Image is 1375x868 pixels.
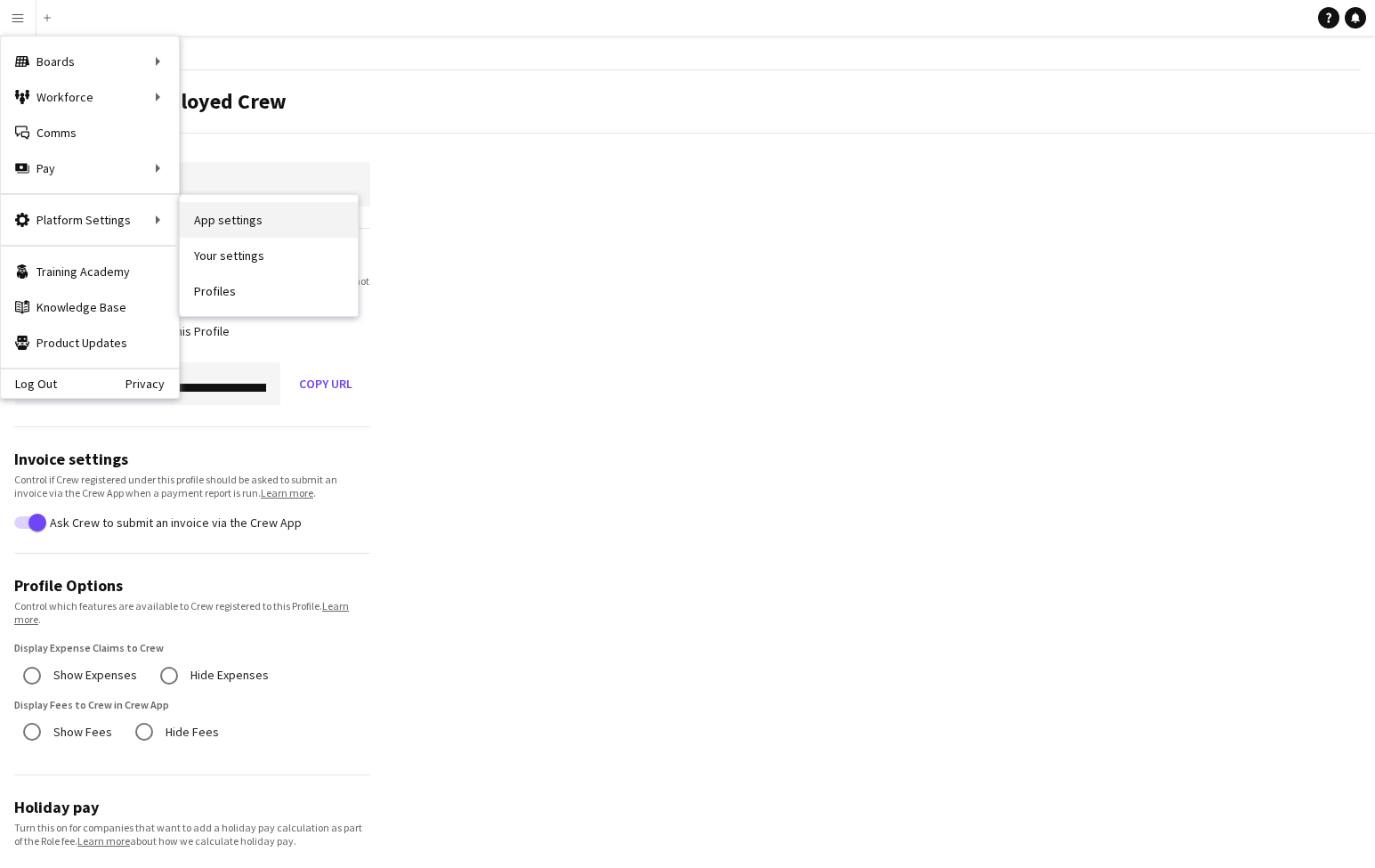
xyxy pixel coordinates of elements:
a: Learn more [261,486,313,499]
a: Learn more [77,834,130,848]
a: Your settings [180,238,358,273]
label: Ask Crew to submit an invoice via the Crew App [46,515,302,529]
a: Profiles [180,273,358,309]
div: Pay [1,150,179,186]
a: App settings [180,202,358,238]
a: Comms [1,115,179,150]
div: Turn this on for companies that want to add a holiday pay calculation as part of the Role fee. ab... [14,821,370,848]
div: Control if Crew registered under this profile should be asked to submit an invoice via the Crew A... [14,473,370,499]
label: Show Expenses [50,661,137,689]
div: Control which features are available to Crew registered to this Profile. . [14,599,370,626]
a: Knowledge Base [1,289,179,325]
h3: Holiday pay [14,797,370,817]
div: Workforce [1,79,179,115]
label: Hide Expenses [187,661,269,689]
label: Hide Fees [162,718,219,746]
label: Display Fees to Crew in Crew App [14,697,370,713]
span: Self-employed Crew [95,87,287,115]
div: Platform Settings [1,202,179,238]
a: Training Academy [1,254,179,289]
button: Copy URL [281,362,370,405]
label: Show Fees [50,718,112,746]
a: Learn more [14,599,349,626]
label: Display Expense Claims to Crew [14,640,370,656]
h3: Invoice settings [14,449,370,469]
a: Log Out [1,377,57,391]
a: Product Updates [1,325,179,361]
a: Privacy [125,377,179,391]
div: Boards [1,44,179,79]
h3: Profile Options [14,575,370,596]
